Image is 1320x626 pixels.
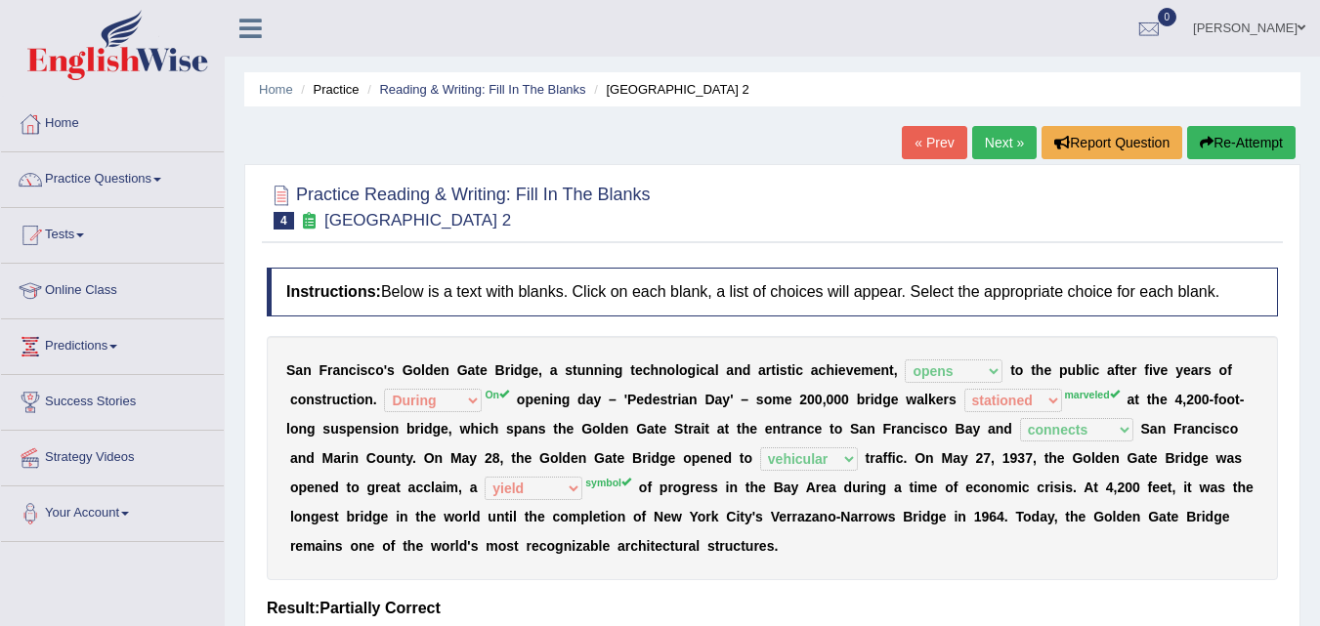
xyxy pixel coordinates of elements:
b: ' [730,392,733,407]
b: e [653,392,660,407]
b: i [357,362,361,378]
b: i [420,421,424,437]
b: a [790,421,798,437]
b: i [776,362,780,378]
a: Practice Questions [1,152,224,201]
b: 4 [1174,392,1182,407]
b: g [562,392,571,407]
b: n [867,421,875,437]
b: a [681,392,689,407]
b: h [1151,392,1160,407]
b: S [286,362,295,378]
b: s [322,421,330,437]
b: g [882,392,891,407]
b: f [1144,362,1149,378]
b: o [834,421,843,437]
a: Online Class [1,264,224,313]
b: t [630,362,635,378]
b: p [514,421,523,437]
b: n [391,421,400,437]
b: e [936,392,944,407]
b: b [857,392,866,407]
a: Success Stories [1,375,224,424]
b: n [585,362,594,378]
b: r [766,362,771,378]
b: , [894,362,898,378]
a: Predictions [1,319,224,368]
b: s [315,392,322,407]
b: a [811,362,819,378]
b: r [1182,421,1187,437]
b: e [636,392,644,407]
b: o [1226,392,1235,407]
b: l [715,362,719,378]
b: t [1010,362,1015,378]
b: c [819,362,827,378]
b: n [594,362,603,378]
b: 0 [1194,392,1202,407]
b: o [592,421,601,437]
b: G [581,421,592,437]
b: e [765,421,773,437]
li: [GEOGRAPHIC_DATA] 2 [589,80,748,99]
b: i [696,362,700,378]
b: 0 [1202,392,1210,407]
b: y [722,392,730,407]
b: s [387,362,395,378]
b: s [361,362,368,378]
b: e [1183,362,1191,378]
b: r [326,392,331,407]
a: Home [1,97,224,146]
b: i [871,392,874,407]
b: ' [384,362,387,378]
b: t [737,421,742,437]
b: h [1036,362,1044,378]
b: c [807,421,815,437]
b: a [859,421,867,437]
b: G [636,421,647,437]
b: r [415,421,420,437]
a: Reading & Writing: Fill In The Blanks [379,82,585,97]
b: l [286,421,290,437]
b: f [1227,362,1232,378]
b: i [791,362,795,378]
b: e [749,421,757,437]
h4: Below is a text with blanks. Click on each blank, a list of choices will appear. Select the appro... [267,268,1278,316]
button: Report Question [1042,126,1182,159]
b: c [483,421,490,437]
b: a [916,392,924,407]
b: n [340,362,349,378]
b: o [1218,392,1227,407]
b: m [772,392,784,407]
b: t [704,421,709,437]
b: n [303,362,312,378]
b: o [764,392,773,407]
b: n [553,392,562,407]
b: i [1211,421,1214,437]
b: a [694,421,702,437]
b: n [306,392,315,407]
b: h [826,362,834,378]
b: d [743,362,751,378]
b: g [523,362,532,378]
b: t [573,362,577,378]
b: B [495,362,505,378]
b: e [613,421,620,437]
b: e [441,421,448,437]
b: i [602,362,606,378]
a: Next » [972,126,1037,159]
b: t [348,392,353,407]
b: - [1210,392,1214,407]
b: s [1204,362,1212,378]
b: S [674,421,683,437]
b: u [577,362,586,378]
a: Tests [1,208,224,257]
b: h [650,362,659,378]
b: a [647,421,655,437]
b: G [457,362,468,378]
b: c [1091,362,1099,378]
b: e [814,421,822,437]
b: e [531,362,538,378]
b: e [785,392,792,407]
b: c [290,392,298,407]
